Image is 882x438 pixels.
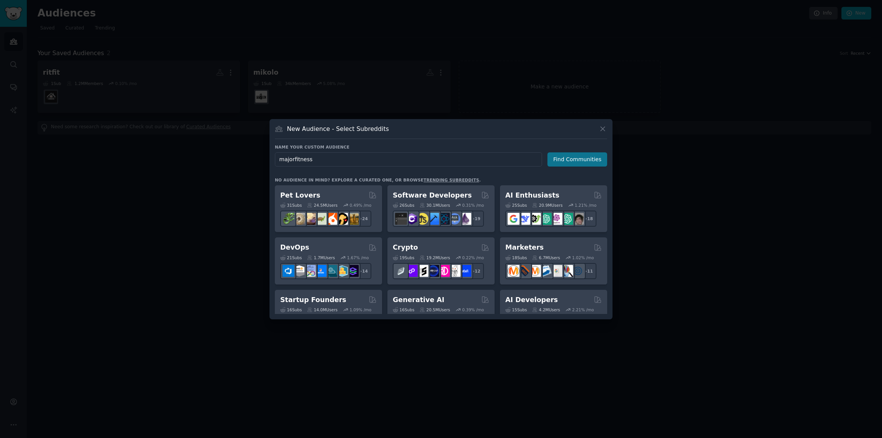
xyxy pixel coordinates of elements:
[420,203,450,208] div: 30.1M Users
[438,265,450,277] img: defiblockchain
[283,213,294,225] img: herpetology
[449,265,461,277] img: CryptoNews
[532,307,560,312] div: 4.2M Users
[315,265,327,277] img: DevOpsLinks
[395,213,407,225] img: software
[468,211,484,227] div: + 19
[462,307,484,312] div: 0.39 % /mo
[420,307,450,312] div: 20.5M Users
[561,265,573,277] img: MarketingResearch
[280,255,302,260] div: 21 Sub s
[293,265,305,277] img: AWS_Certified_Experts
[393,203,414,208] div: 26 Sub s
[350,203,371,208] div: 0.49 % /mo
[572,265,584,277] img: OnlineMarketing
[505,307,527,312] div: 15 Sub s
[505,255,527,260] div: 18 Sub s
[347,265,359,277] img: PlatformEngineers
[280,295,346,305] h2: Startup Founders
[449,213,461,225] img: AskComputerScience
[508,213,519,225] img: GoogleGeminiAI
[561,213,573,225] img: chatgpt_prompts_
[283,265,294,277] img: azuredevops
[532,203,562,208] div: 20.9M Users
[423,178,479,182] a: trending subreddits
[350,307,371,312] div: 1.09 % /mo
[427,265,439,277] img: web3
[505,191,559,200] h2: AI Enthusiasts
[505,243,544,252] h2: Marketers
[572,213,584,225] img: ArtificalIntelligence
[304,213,316,225] img: leopardgeckos
[307,203,337,208] div: 24.5M Users
[287,125,389,133] h3: New Audience - Select Subreddits
[416,213,428,225] img: learnjavascript
[315,213,327,225] img: turtle
[547,152,607,167] button: Find Communities
[393,295,444,305] h2: Generative AI
[393,191,472,200] h2: Software Developers
[293,213,305,225] img: ballpython
[575,203,596,208] div: 1.21 % /mo
[280,203,302,208] div: 31 Sub s
[325,213,337,225] img: cockatiel
[580,211,596,227] div: + 18
[468,263,484,279] div: + 12
[459,265,471,277] img: defi_
[420,255,450,260] div: 19.2M Users
[508,265,519,277] img: content_marketing
[336,265,348,277] img: aws_cdk
[355,263,371,279] div: + 14
[304,265,316,277] img: Docker_DevOps
[459,213,471,225] img: elixir
[550,213,562,225] img: OpenAIDev
[393,255,414,260] div: 19 Sub s
[393,243,418,252] h2: Crypto
[462,203,484,208] div: 0.31 % /mo
[325,265,337,277] img: platformengineering
[393,307,414,312] div: 16 Sub s
[347,213,359,225] img: dogbreed
[505,295,558,305] h2: AI Developers
[529,213,541,225] img: AItoolsCatalog
[532,255,560,260] div: 6.7M Users
[307,307,337,312] div: 14.0M Users
[518,265,530,277] img: bigseo
[406,213,418,225] img: csharp
[427,213,439,225] img: iOSProgramming
[572,255,594,260] div: 1.02 % /mo
[355,211,371,227] div: + 24
[518,213,530,225] img: DeepSeek
[505,203,527,208] div: 25 Sub s
[336,213,348,225] img: PetAdvice
[275,177,481,183] div: No audience in mind? Explore a curated one, or browse .
[280,191,320,200] h2: Pet Lovers
[347,255,369,260] div: 1.67 % /mo
[580,263,596,279] div: + 11
[572,307,594,312] div: 2.21 % /mo
[529,265,541,277] img: AskMarketing
[462,255,484,260] div: 0.22 % /mo
[275,152,542,167] input: Pick a short name, like "Digital Marketers" or "Movie-Goers"
[395,265,407,277] img: ethfinance
[406,265,418,277] img: 0xPolygon
[540,213,552,225] img: chatgpt_promptDesign
[280,307,302,312] div: 16 Sub s
[307,255,335,260] div: 1.7M Users
[275,144,607,150] h3: Name your custom audience
[540,265,552,277] img: Emailmarketing
[416,265,428,277] img: ethstaker
[550,265,562,277] img: googleads
[438,213,450,225] img: reactnative
[280,243,309,252] h2: DevOps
